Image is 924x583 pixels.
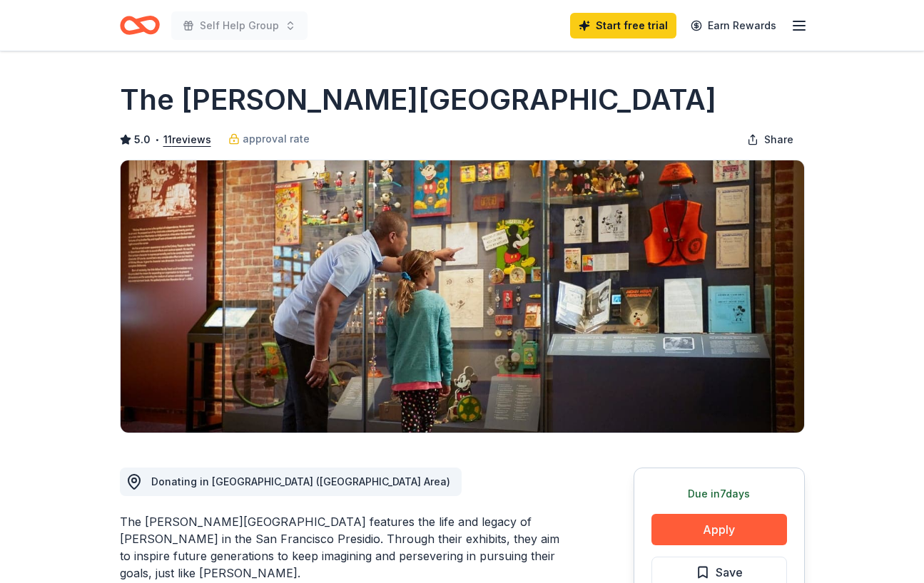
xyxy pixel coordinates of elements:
[151,475,450,487] span: Donating in [GEOGRAPHIC_DATA] ([GEOGRAPHIC_DATA] Area)
[154,134,159,145] span: •
[243,130,310,148] span: approval rate
[682,13,785,38] a: Earn Rewards
[120,9,160,42] a: Home
[736,125,805,154] button: Share
[200,17,279,34] span: Self Help Group
[228,130,310,148] a: approval rate
[716,563,743,582] span: Save
[120,80,716,120] h1: The [PERSON_NAME][GEOGRAPHIC_DATA]
[134,131,151,148] span: 5.0
[651,485,787,502] div: Due in 7 days
[651,514,787,545] button: Apply
[163,131,211,148] button: 11reviews
[570,13,676,38] a: Start free trial
[120,513,565,582] div: The [PERSON_NAME][GEOGRAPHIC_DATA] features the life and legacy of [PERSON_NAME] in the San Franc...
[764,131,793,148] span: Share
[121,160,804,433] img: Image for The Walt Disney Museum
[171,11,308,40] button: Self Help Group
